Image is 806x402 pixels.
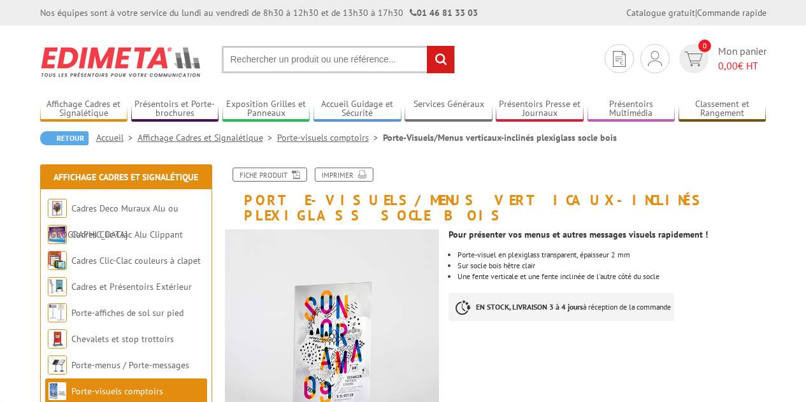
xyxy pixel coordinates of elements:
[48,203,178,240] a: Cadres Deco Muraux Alu ou [GEOGRAPHIC_DATA]
[48,303,67,322] img: Porte-affiches de sol sur pied
[48,251,67,270] img: Cadres Clic-Clac couleurs à clapet
[383,131,617,144] li: Porte-Visuels/Menus verticaux-inclinés plexiglass socle bois
[233,168,307,182] a: Fiche produit
[698,39,711,52] span: 0
[587,99,675,120] a: Présentoirs Multimédia
[71,385,163,397] a: Porte-visuels comptoirs
[718,59,738,72] span: 0,00
[71,255,201,266] a: Cadres Clic-Clac couleurs à clapet
[215,168,776,223] h1: Porte-Visuels/Menus verticaux-inclinés plexiglass socle bois
[457,262,766,269] li: Sur socle bois hêtre clair
[427,46,454,73] input: rechercher
[71,229,183,240] a: Cadres Clic-Clac Alu Clippant
[48,277,67,296] img: Cadres et Présentoirs Extérieur
[48,355,67,375] img: Porte-menus / Porte-messages
[71,359,189,371] a: Porte-menus / Porte-messages
[449,229,708,240] strong: Pour présenter vos menus et autres messages visuels rapidement !
[718,59,766,73] span: € HT
[40,6,478,19] div: Nos équipes sont à votre service du lundi au vendredi de 8h30 à 12h30 et de 13h30 à 17h30
[138,132,277,143] a: Affichage Cadres et Signalétique
[648,51,662,66] img: devis rapide
[679,99,766,120] a: Classement et Rangement
[71,333,174,345] a: Chevalets et stop trottoirs
[457,273,766,280] li: Une fente verticale et une fente inclinée de l'autre côté du socle
[405,99,493,120] a: Services Généraux
[71,307,184,319] a: Porte-affiches de sol sur pied
[684,52,703,66] img: devis rapide
[48,199,67,218] img: Cadres Deco Muraux Alu ou Bois
[697,7,766,18] a: Commande rapide
[40,99,128,120] a: Affichage Cadres et Signalétique
[626,6,766,19] div: |
[54,171,198,183] a: Affichage Cadres et Signalétique
[48,329,67,348] img: Chevalets et stop trottoirs
[277,132,383,143] a: Porte-visuels comptoirs
[718,44,766,73] span: Mon panier
[131,99,219,120] a: Présentoirs et Porte-brochures
[476,302,583,312] strong: EN STOCK, LIVRAISON 3 à 4 jours
[410,7,478,18] strong: 01 46 81 33 03
[496,99,584,120] a: Présentoirs Presse et Journaux
[313,99,401,120] a: Accueil Guidage et Sécurité
[40,38,203,85] img: Edimeta
[457,251,766,259] li: Porte-visuel en plexiglass transparent, épaisseur 2 mm
[676,44,766,73] a: devis rapide 0 Mon panier 0,00€ HT
[48,382,67,401] img: Porte-visuels comptoirs
[613,51,626,67] img: devis rapide
[626,7,695,18] a: Catalogue gratuit
[40,131,89,145] a: Retour
[315,168,373,182] a: Imprimer
[222,99,310,120] a: Exposition Grilles et Panneaux
[449,293,674,321] p: à réception de la commande
[96,132,138,143] a: Accueil
[71,281,192,292] a: Cadres et Présentoirs Extérieur
[222,46,455,73] input: Rechercher un produit ou une référence...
